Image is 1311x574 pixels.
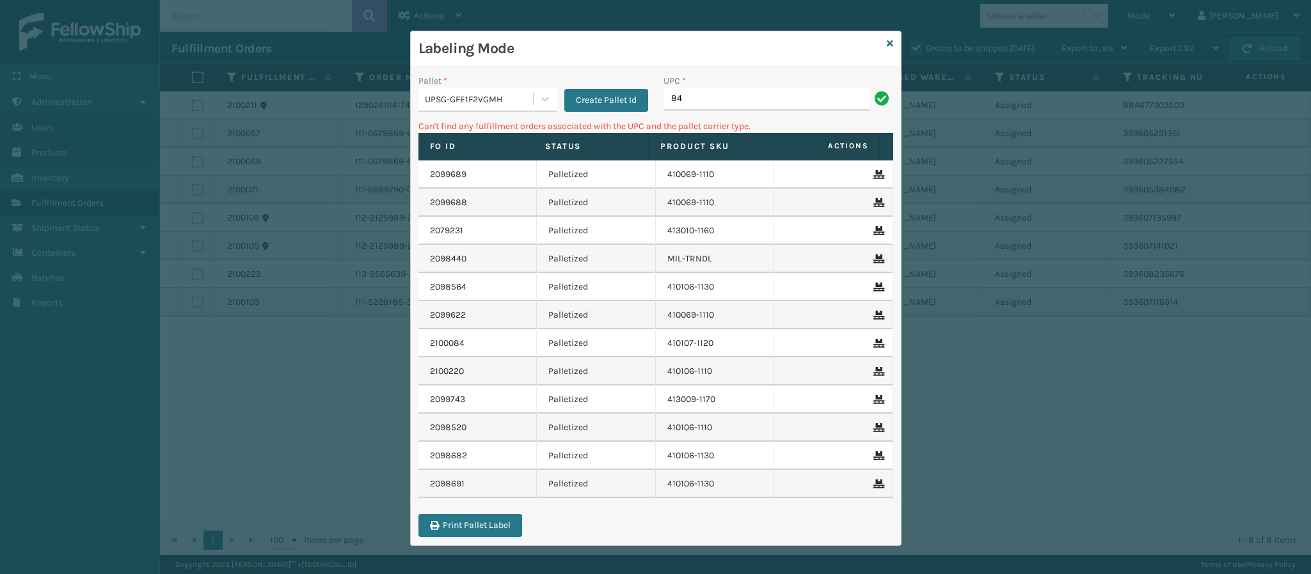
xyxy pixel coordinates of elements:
a: 2098682 [430,449,467,462]
a: 2079231 [430,224,463,237]
td: 410069-1110 [656,301,775,329]
a: 2098440 [430,252,466,265]
i: Remove From Pallet [873,170,881,179]
p: Can't find any fulfillment orders associated with the UPC and the pallet carrier type. [418,120,893,133]
label: UPC [663,74,686,88]
a: 2100084 [430,337,465,350]
td: Palletized [537,470,656,498]
td: 410106-1110 [656,414,775,442]
label: Status [545,141,637,152]
i: Remove From Pallet [873,283,881,291]
td: Palletized [537,442,656,470]
button: Create Pallet Id [564,89,648,112]
td: Palletized [537,357,656,385]
td: 410107-1120 [656,329,775,357]
td: Palletized [537,385,656,414]
td: Palletized [537,189,656,217]
td: Palletized [537,414,656,442]
td: 410069-1110 [656,189,775,217]
td: 410106-1130 [656,470,775,498]
a: 2099688 [430,196,467,209]
div: UPSG-GFE1F2VGMH [425,93,534,106]
i: Remove From Pallet [873,367,881,376]
i: Remove From Pallet [873,226,881,235]
i: Remove From Pallet [873,423,881,432]
a: 2098691 [430,477,465,490]
td: 410106-1130 [656,273,775,301]
i: Remove From Pallet [873,198,881,207]
label: Pallet [418,74,447,88]
i: Remove From Pallet [873,254,881,263]
td: Palletized [537,245,656,273]
td: 413010-1160 [656,217,775,245]
a: 2098564 [430,281,466,293]
td: 413009-1170 [656,385,775,414]
i: Remove From Pallet [873,451,881,460]
label: Fo Id [430,141,521,152]
a: 2099622 [430,309,466,322]
a: 2100220 [430,365,464,378]
label: Product SKU [660,141,752,152]
a: 2099743 [430,393,465,406]
td: 410069-1110 [656,160,775,189]
a: 2099689 [430,168,466,181]
td: 410106-1130 [656,442,775,470]
td: Palletized [537,301,656,329]
td: Palletized [537,273,656,301]
span: Actions [768,136,876,157]
h3: Labeling Mode [418,39,882,58]
a: 2098520 [430,421,466,434]
i: Remove From Pallet [873,339,881,348]
td: Palletized [537,329,656,357]
td: Palletized [537,217,656,245]
td: Palletized [537,160,656,189]
button: Print Pallet Label [418,514,522,537]
i: Remove From Pallet [873,479,881,488]
i: Remove From Pallet [873,395,881,404]
td: 410106-1110 [656,357,775,385]
td: MIL-TRNDL [656,245,775,273]
i: Remove From Pallet [873,311,881,320]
